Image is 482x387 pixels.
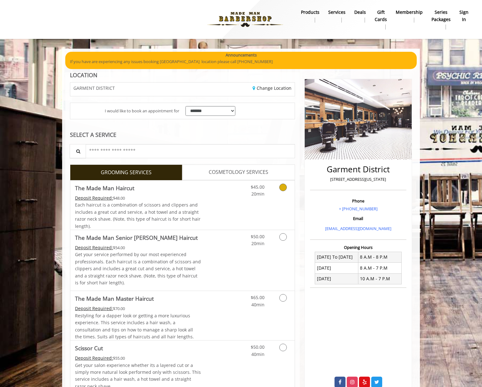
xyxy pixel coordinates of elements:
b: products [301,9,319,16]
div: $55.00 [75,355,201,362]
span: This service needs some Advance to be paid before we block your appointment [75,245,113,250]
div: SELECT A SERVICE [70,132,295,138]
span: This service needs some Advance to be paid before we block your appointment [75,305,113,311]
a: DealsDeals [350,8,370,24]
a: MembershipMembership [391,8,427,24]
a: [EMAIL_ADDRESS][DOMAIN_NAME] [325,226,391,231]
span: GARMENT DISTRICT [73,86,115,90]
b: Deals [354,9,366,16]
span: 40min [251,351,265,357]
h2: Garment District [312,165,405,174]
b: The Made Man Senior [PERSON_NAME] Haircut [75,233,198,242]
a: Productsproducts [297,8,324,24]
span: $50.00 [251,234,265,239]
span: This service needs some Advance to be paid before we block your appointment [75,355,113,361]
b: Announcements [226,52,257,58]
h3: Phone [312,199,405,203]
a: + [PHONE_NUMBER] [339,206,378,212]
p: If you have are experiencing any issues booking [GEOGRAPHIC_DATA] location please call [PHONE_NUM... [70,58,412,65]
a: sign insign in [455,8,473,24]
b: LOCATION [70,71,97,79]
p: Get your service performed by our most experienced professionals. Each haircut is a combination o... [75,251,201,286]
span: $65.00 [251,294,265,300]
b: Scissor Cut [75,344,103,352]
b: Services [328,9,345,16]
span: $50.00 [251,344,265,350]
a: ServicesServices [324,8,350,24]
h3: Email [312,216,405,221]
p: [STREET_ADDRESS][US_STATE] [312,176,405,183]
b: The Made Man Haircut [75,184,134,192]
b: gift cards [375,9,387,23]
td: [DATE] [315,273,358,284]
span: 40min [251,302,265,308]
button: Service Search [70,144,86,158]
img: Made Man Barbershop logo [202,2,288,37]
span: 20min [251,191,265,197]
div: $70.00 [75,305,201,312]
div: $48.00 [75,195,201,202]
h3: Opening Hours [310,245,406,250]
td: [DATE] To [DATE] [315,252,358,262]
span: COSMETOLOGY SERVICES [209,168,268,176]
b: Series packages [431,9,451,23]
span: GROOMING SERVICES [101,169,152,177]
a: Series packagesSeries packages [427,8,455,31]
a: Gift cardsgift cards [370,8,391,31]
span: This service needs some Advance to be paid before we block your appointment [75,195,113,201]
span: Restyling for a dapper look or getting a more luxurious experience. This service includes a hair ... [75,313,194,340]
b: The Made Man Master Haircut [75,294,154,303]
b: sign in [459,9,469,23]
span: Each haircut is a combination of scissors and clippers and includes a great cut and service, a ho... [75,202,201,229]
span: 20min [251,240,265,246]
div: $54.00 [75,244,201,251]
span: I would like to book an appointment for [105,108,179,114]
td: 8 A.M - 8 P.M [358,252,401,262]
a: Change Location [253,85,292,91]
span: $45.00 [251,184,265,190]
td: 8 A.M - 7 P.M [358,263,401,273]
b: Membership [396,9,423,16]
td: [DATE] [315,263,358,273]
td: 10 A.M - 7 P.M [358,273,401,284]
